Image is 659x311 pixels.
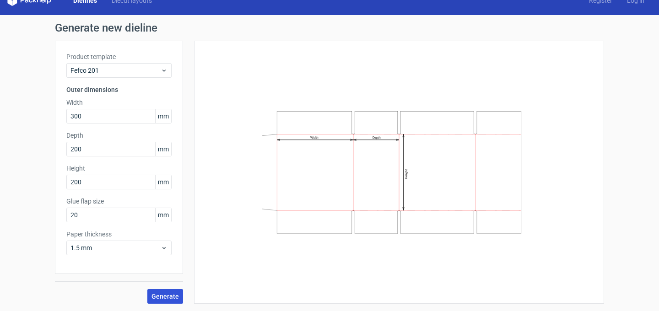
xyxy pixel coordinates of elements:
[147,289,183,304] button: Generate
[66,230,172,239] label: Paper thickness
[155,208,171,222] span: mm
[155,142,171,156] span: mm
[66,197,172,206] label: Glue flap size
[373,136,381,139] text: Depth
[70,66,161,75] span: Fefco 201
[66,52,172,61] label: Product template
[55,22,604,33] h1: Generate new dieline
[405,169,408,179] text: Height
[310,136,319,139] text: Width
[66,85,172,94] h3: Outer dimensions
[155,109,171,123] span: mm
[66,164,172,173] label: Height
[66,98,172,107] label: Width
[155,175,171,189] span: mm
[66,131,172,140] label: Depth
[70,243,161,252] span: 1.5 mm
[151,293,179,300] span: Generate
